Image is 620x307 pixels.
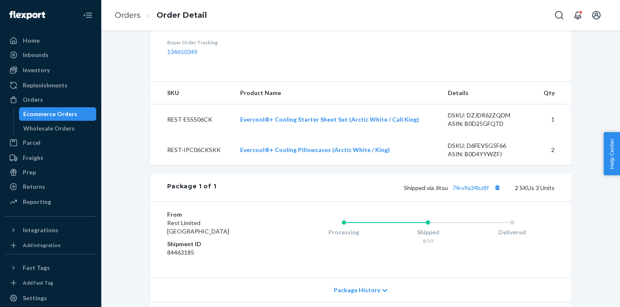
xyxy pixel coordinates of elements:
div: 8/19 [386,237,470,245]
a: Parcel [5,136,96,149]
div: ASIN: B0D25GFQTD [448,120,527,128]
td: REST-ESSS06CK [150,104,234,135]
a: Order Detail [157,11,207,20]
a: Evercool®+ Cooling Starter Sheet Set (Arctic White / Cali King) [240,116,419,123]
div: Fast Tags [23,264,50,272]
a: Inventory [5,63,96,77]
dt: Shipment ID [167,240,268,248]
button: Open Search Box [551,7,568,24]
div: ASIN: B0D4YYWZFJ [448,150,527,158]
a: Reporting [5,195,96,209]
td: 2 [534,135,571,165]
th: Product Name [233,82,441,104]
a: Freight [5,151,96,165]
a: 134650349 [167,48,198,55]
button: Copy tracking number [492,182,503,193]
a: Settings [5,291,96,305]
a: 74rv9a34bz8f [452,184,489,191]
th: Qty [534,82,571,104]
div: Integrations [23,226,58,234]
div: Processing [302,228,386,236]
button: Fast Tags [5,261,96,274]
div: DSKU: DZJDR62ZQDM [448,111,527,120]
div: Shipped [386,228,470,236]
div: Inventory [23,66,50,74]
button: Integrations [5,223,96,237]
div: Package 1 of 1 [167,182,217,193]
button: Help Center [604,132,620,175]
a: Ecommerce Orders [19,107,97,121]
div: Wholesale Orders [23,124,75,133]
img: Flexport logo [9,11,45,19]
div: Inbounds [23,51,49,59]
dd: 84463185 [167,248,268,257]
div: Returns [23,182,45,191]
a: Add Integration [5,240,96,250]
button: Open notifications [569,7,586,24]
div: Add Integration [23,242,60,249]
a: Add Fast Tag [5,278,96,288]
a: Wholesale Orders [19,122,97,135]
button: Open account menu [588,7,605,24]
div: Settings [23,294,47,302]
td: REST-IPC06CKSKK [150,135,234,165]
span: Package History [334,286,380,294]
th: SKU [150,82,234,104]
span: Rest Limited [GEOGRAPHIC_DATA] [167,219,229,235]
dt: From [167,210,268,219]
div: Add Fast Tag [23,279,53,286]
div: Ecommerce Orders [23,110,77,118]
td: 1 [534,104,571,135]
a: Prep [5,166,96,179]
a: Returns [5,180,96,193]
button: Close Navigation [79,7,96,24]
dt: Buyer Order Tracking [167,39,319,46]
a: Orders [5,93,96,106]
ol: breadcrumbs [108,3,214,28]
div: Orders [23,95,43,104]
div: Home [23,36,40,45]
a: Orders [115,11,141,20]
div: Reporting [23,198,51,206]
th: Details [441,82,534,104]
a: Home [5,34,96,47]
a: Inbounds [5,48,96,62]
div: 2 SKUs 3 Units [216,182,554,193]
div: Replenishments [23,81,68,90]
div: Parcel [23,139,41,147]
a: Replenishments [5,79,96,92]
span: Shipped via Jitsu [404,184,503,191]
div: Delivered [470,228,555,236]
a: Evercool®+ Cooling Pillowcases (Arctic White / King) [240,146,390,153]
div: Prep [23,168,36,177]
div: DSKU: D6FEVSG5F66 [448,141,527,150]
div: Freight [23,154,43,162]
